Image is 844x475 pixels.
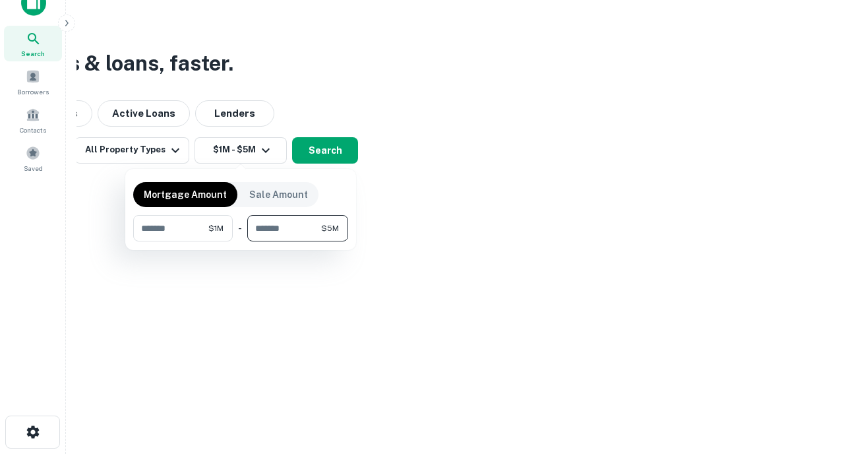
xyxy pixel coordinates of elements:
[238,215,242,241] div: -
[778,369,844,433] iframe: Chat Widget
[249,187,308,202] p: Sale Amount
[321,222,339,234] span: $5M
[208,222,224,234] span: $1M
[144,187,227,202] p: Mortgage Amount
